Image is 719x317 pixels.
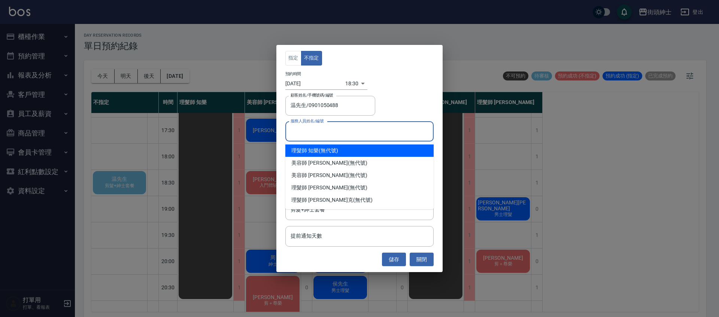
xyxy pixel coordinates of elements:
span: 理髮師 知樂 [291,147,319,155]
div: 18:30 [345,77,358,90]
span: 美容師 [PERSON_NAME] [291,159,348,167]
label: 服務人員姓名/編號 [291,118,324,124]
span: 美容師 [PERSON_NAME] [291,171,348,179]
label: 預約時間 [285,71,301,76]
button: 不指定 [301,51,322,65]
button: 儲存 [382,253,406,266]
div: (無代號) [285,182,434,194]
button: 關閉 [410,253,434,266]
label: 顧客姓名/手機號碼/編號 [291,92,333,98]
div: (無代號) [285,169,434,182]
div: (無代號) [285,194,434,206]
span: 理髮師 [PERSON_NAME]克 [291,196,353,204]
span: 理髮師 [PERSON_NAME] [291,184,348,192]
div: (無代號) [285,144,434,157]
input: Choose date, selected date is 2025-10-17 [285,77,345,90]
div: (無代號) [285,157,434,169]
button: 指定 [285,51,301,65]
